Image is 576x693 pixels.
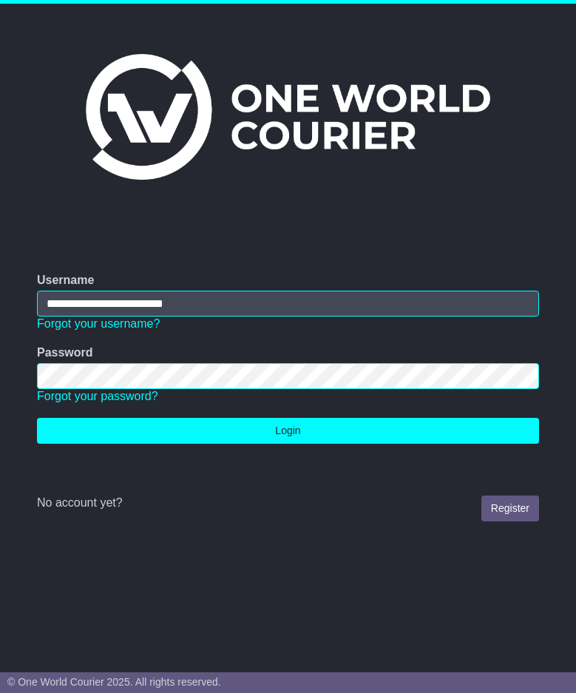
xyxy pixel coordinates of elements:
[37,345,93,359] label: Password
[7,676,221,688] span: © One World Courier 2025. All rights reserved.
[86,54,489,180] img: One World
[37,273,94,287] label: Username
[37,390,158,402] a: Forgot your password?
[37,496,539,510] div: No account yet?
[37,317,160,330] a: Forgot your username?
[37,418,539,444] button: Login
[481,496,539,521] a: Register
